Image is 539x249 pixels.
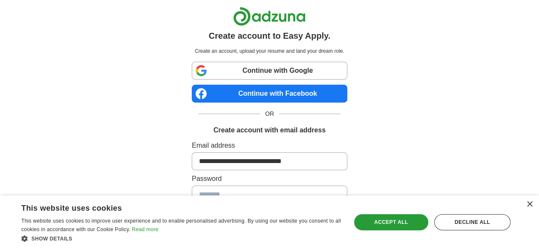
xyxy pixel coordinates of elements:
label: Password [192,174,347,184]
div: Close [526,201,533,208]
h1: Create account with email address [213,125,326,135]
span: Show details [32,236,72,242]
label: Email address [192,140,347,151]
p: Create an account, upload your resume and land your dream role. [193,47,346,55]
img: Adzuna logo [233,7,306,26]
h1: Create account to Easy Apply. [209,29,331,42]
div: This website uses cookies [21,200,320,213]
a: Continue with Google [192,62,347,80]
div: Accept all [354,214,428,230]
span: This website uses cookies to improve user experience and to enable personalised advertising. By u... [21,218,341,232]
div: Decline all [434,214,510,230]
span: OR [260,109,279,118]
div: Show details [21,234,341,243]
a: Continue with Facebook [192,85,347,103]
a: Read more, opens a new window [132,226,159,232]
